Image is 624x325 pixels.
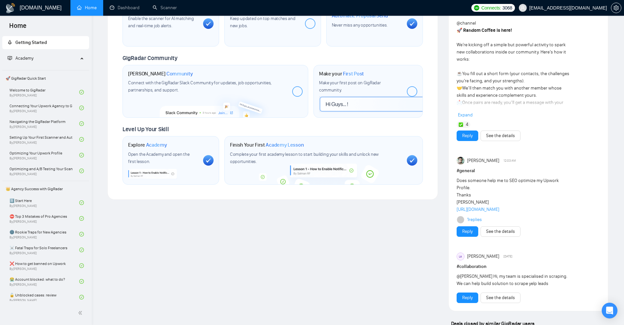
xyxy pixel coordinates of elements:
[4,21,32,35] span: Home
[79,216,84,221] span: check-circle
[3,182,88,195] span: 👑 Agency Success with GigRadar
[457,100,462,105] span: 📩
[467,157,499,164] span: [PERSON_NAME]
[457,293,478,303] button: Reply
[474,5,479,10] img: upwork-logo.png
[481,226,520,237] button: See the details
[457,131,478,141] button: Reply
[79,279,84,284] span: check-circle
[458,112,473,118] span: Expand
[457,273,572,287] div: @[PERSON_NAME] Hi, my team is specialised in scraping. We can help build solution to scrape yelp ...
[332,12,388,19] span: Automatic Proposal Send
[611,5,621,10] a: setting
[128,152,189,164] span: Open the Academy and open the first lesson.
[486,132,515,139] a: See the details
[79,263,84,268] span: check-circle
[79,169,84,173] span: check-circle
[5,3,16,13] img: logo
[110,5,140,10] a: dashboardDashboard
[9,290,79,304] a: 🔓 Unblocked cases: reviewBy[PERSON_NAME]
[160,91,271,117] img: slackcommunity-bg.png
[230,142,304,148] h1: Finish Your First
[79,90,84,94] span: check-circle
[79,137,84,142] span: check-circle
[503,254,512,259] span: [DATE]
[9,116,79,131] a: Navigating the GigRadar PlatformBy[PERSON_NAME]
[8,40,12,45] span: rocket
[79,106,84,110] span: check-circle
[79,295,84,299] span: check-circle
[9,164,79,178] a: Optimizing and A/B Testing Your Scanner for Better ResultsBy[PERSON_NAME]
[128,80,272,93] span: Connect with the GigRadar Slack Community for updates, job opportunities, partnerships, and support.
[502,4,512,11] span: 3068
[457,177,572,213] div: Does someone help me to SEO optimize my Upwork Profile. Thanks [PERSON_NAME]
[486,294,515,301] a: See the details
[467,216,482,223] a: 1replies
[8,55,33,61] span: Academy
[9,85,79,99] a: Welcome to GigRadarBy[PERSON_NAME]
[481,131,520,141] button: See the details
[123,126,169,133] span: Level Up Your Skill
[457,167,600,174] h1: # general
[77,5,97,10] a: homeHome
[79,248,84,252] span: check-circle
[79,232,84,236] span: check-circle
[486,228,515,235] a: See the details
[462,132,473,139] a: Reply
[9,148,79,162] a: Optimizing Your Upwork ProfileBy[PERSON_NAME]
[520,6,525,10] span: user
[9,274,79,289] a: 😭 Account blocked: what to do?By[PERSON_NAME]
[466,121,468,128] span: 4
[153,5,177,10] a: searchScanner
[9,101,79,115] a: Connecting Your Upwork Agency to GigRadarBy[PERSON_NAME]
[319,71,364,77] h1: Make your
[9,227,79,241] a: 🌚 Rookie Traps for New AgenciesBy[PERSON_NAME]
[9,211,79,226] a: ⛔ Top 3 Mistakes of Pro AgenciesBy[PERSON_NAME]
[9,243,79,257] a: ☠️ Fatal Traps for Solo FreelancersBy[PERSON_NAME]
[79,200,84,205] span: check-circle
[15,40,47,45] span: Getting Started
[319,80,381,93] span: Make your first post on GigRadar community.
[230,16,295,29] span: Keep updated on top matches and new jobs.
[166,71,193,77] span: Community
[457,263,600,270] h1: # collaboration
[457,85,462,91] span: 🤝
[3,72,88,85] span: 🚀 GigRadar Quick Start
[123,54,178,62] span: GigRadar Community
[9,258,79,273] a: ❌ How to get banned on UpworkBy[PERSON_NAME]
[2,36,89,49] li: Getting Started
[457,20,572,164] div: We’re kicking off a simple but powerful activity to spark new collaborations inside our community...
[457,226,478,237] button: Reply
[266,142,304,148] span: Academy Lesson
[459,122,463,127] img: ✅
[462,228,473,235] a: Reply
[230,152,379,164] span: Complete your first academy lesson to start building your skills and unlock new opportunities.
[457,253,464,260] div: LA
[146,142,167,148] span: Academy
[15,55,33,61] span: Academy
[8,56,12,60] span: fund-projection-screen
[481,4,501,11] span: Connects:
[332,22,388,28] span: Never miss any opportunities.
[457,28,462,33] span: 🚀
[79,153,84,157] span: check-circle
[462,294,473,301] a: Reply
[457,71,462,76] span: ☕
[457,157,464,165] img: Shuban Ali
[128,142,167,148] h1: Explore
[611,3,621,13] button: setting
[463,28,512,33] strong: Random Coffee is here!
[467,253,499,260] span: [PERSON_NAME]
[481,293,520,303] button: See the details
[9,195,79,210] a: 1️⃣ Start HereBy[PERSON_NAME]
[78,310,85,316] span: double-left
[457,20,476,26] span: @channel
[343,71,364,77] span: First Post
[128,71,193,77] h1: [PERSON_NAME]
[9,132,79,147] a: Setting Up Your First Scanner and Auto-BidderBy[PERSON_NAME]
[457,207,499,212] a: [URL][DOMAIN_NAME]
[503,158,516,164] span: 12:03 AM
[602,303,617,318] div: Open Intercom Messenger
[79,121,84,126] span: check-circle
